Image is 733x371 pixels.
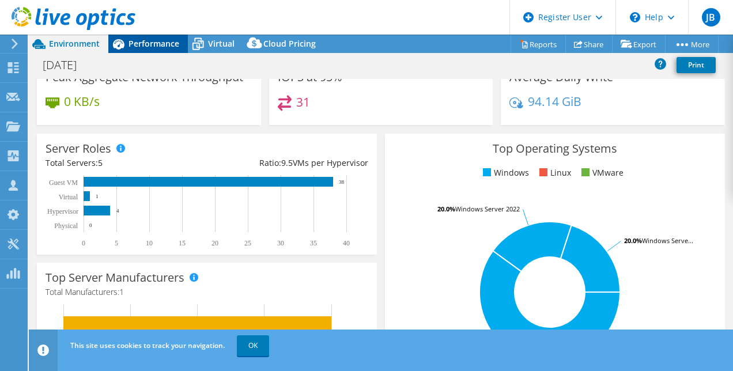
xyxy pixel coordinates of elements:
a: Reports [511,35,566,53]
div: Ratio: VMs per Hypervisor [207,157,368,169]
h3: Peak Aggregate Network Throughput [46,71,243,84]
a: OK [237,335,269,356]
tspan: 20.0% [437,205,455,213]
text: Hypervisor [47,207,78,215]
text: 40 [343,239,350,247]
span: JB [702,8,720,26]
svg: \n [630,12,640,22]
h3: IOPS at 95% [278,71,342,84]
text: Physical [54,222,78,230]
text: 35 [310,239,317,247]
li: Windows [480,166,529,179]
h4: 0 KB/s [64,95,100,108]
text: 15 [179,239,186,247]
span: Environment [49,38,100,49]
h4: 94.14 GiB [528,95,581,108]
text: 30 [277,239,284,247]
span: Performance [129,38,179,49]
a: Export [612,35,666,53]
tspan: Windows Serve... [642,236,693,245]
text: 25 [244,239,251,247]
text: Guest VM [49,179,78,187]
text: 20 [211,239,218,247]
h4: Total Manufacturers: [46,286,368,298]
span: 9.5 [281,157,293,168]
li: VMware [579,166,624,179]
text: 1 [96,194,99,199]
tspan: Windows Server 2022 [455,205,520,213]
h3: Top Server Manufacturers [46,271,184,284]
span: 5 [98,157,103,168]
a: Share [565,35,613,53]
h3: Server Roles [46,142,111,155]
text: 4 [116,208,119,214]
span: Virtual [208,38,235,49]
h3: Top Operating Systems [394,142,716,155]
text: 10 [146,239,153,247]
text: 0 [82,239,85,247]
text: 5 [115,239,118,247]
span: Cloud Pricing [263,38,316,49]
li: Linux [536,166,571,179]
text: Virtual [59,193,78,201]
text: 38 [339,179,345,185]
h4: 31 [296,96,310,108]
div: Total Servers: [46,157,207,169]
tspan: 20.0% [624,236,642,245]
text: 0 [89,222,92,228]
a: Print [677,57,716,73]
span: This site uses cookies to track your navigation. [70,340,225,350]
span: 1 [119,286,124,297]
h1: [DATE] [37,59,95,71]
h3: Average Daily Write [509,71,613,84]
a: More [665,35,719,53]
